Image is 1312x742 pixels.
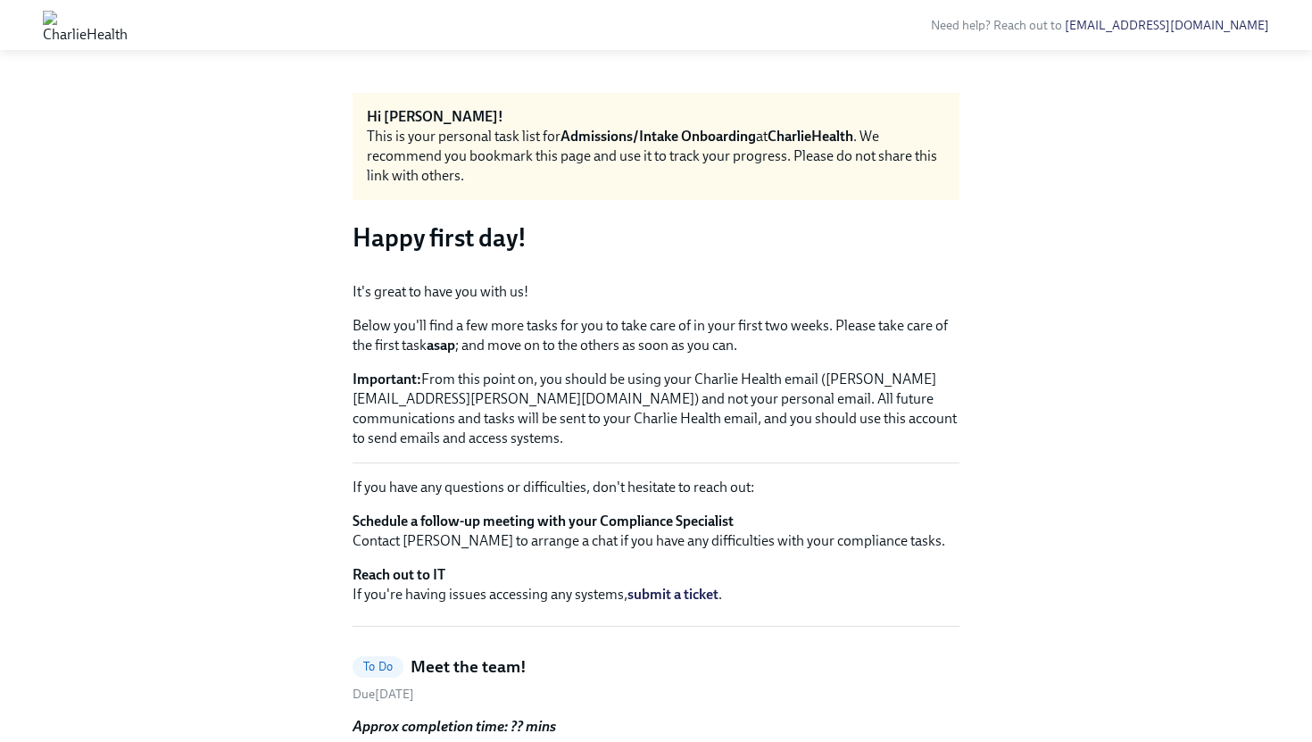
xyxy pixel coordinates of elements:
[353,565,959,604] p: If you're having issues accessing any systems, .
[353,566,445,583] strong: Reach out to IT
[43,11,128,39] img: CharlieHealth
[768,128,853,145] strong: CharlieHealth
[367,127,945,186] div: This is your personal task list for at . We recommend you bookmark this page and use it to track ...
[627,586,718,603] a: submit a ticket
[353,718,556,735] strong: Approx completion time: ?? mins
[353,513,734,529] strong: Schedule a follow-up meeting with your Compliance Specialist
[353,478,959,497] p: If you have any questions or difficulties, don't hesitate to reach out:
[353,221,959,254] h3: Happy first day!
[353,687,414,702] span: Tuesday, September 9th 2025, 7:00 am
[411,655,527,679] h5: Meet the team!
[353,282,959,302] p: It's great to have you with us!
[367,108,503,125] strong: Hi [PERSON_NAME]!
[353,655,959,703] a: To DoMeet the team!Due[DATE]
[353,512,959,551] p: Contact [PERSON_NAME] to arrange a chat if you have any difficulties with your compliance tasks.
[1065,18,1269,33] a: [EMAIL_ADDRESS][DOMAIN_NAME]
[561,128,756,145] strong: Admissions/Intake Onboarding
[353,370,959,448] p: From this point on, you should be using your Charlie Health email ([PERSON_NAME][EMAIL_ADDRESS][P...
[427,337,455,354] strong: asap
[353,371,421,388] strong: Important:
[931,18,1269,33] span: Need help? Reach out to
[353,316,959,355] p: Below you'll find a few more tasks for you to take care of in your first two weeks. Please take c...
[353,660,403,673] span: To Do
